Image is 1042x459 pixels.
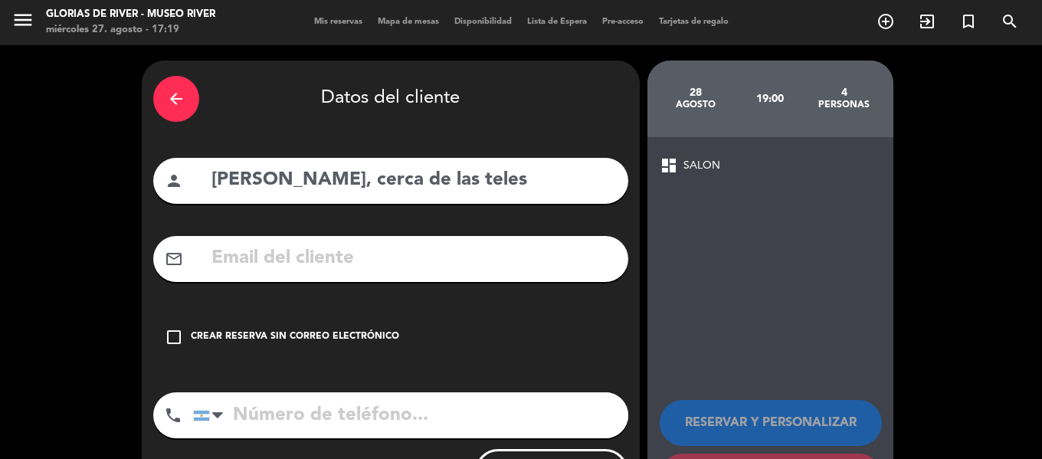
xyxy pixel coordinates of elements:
[11,8,34,31] i: menu
[165,328,183,346] i: check_box_outline_blank
[595,18,651,26] span: Pre-acceso
[210,165,617,196] input: Nombre del cliente
[210,243,617,274] input: Email del cliente
[165,250,183,268] i: mail_outline
[11,8,34,37] button: menu
[807,87,881,99] div: 4
[807,99,881,111] div: personas
[659,87,733,99] div: 28
[194,393,229,438] div: Argentina: +54
[918,12,936,31] i: exit_to_app
[165,172,183,190] i: person
[370,18,447,26] span: Mapa de mesas
[732,72,807,126] div: 19:00
[651,18,736,26] span: Tarjetas de regalo
[306,18,370,26] span: Mis reservas
[877,12,895,31] i: add_circle_outline
[959,12,978,31] i: turned_in_not
[1001,12,1019,31] i: search
[660,400,882,446] button: RESERVAR Y PERSONALIZAR
[46,22,215,38] div: miércoles 27. agosto - 17:19
[167,90,185,108] i: arrow_back
[659,99,733,111] div: agosto
[660,156,678,175] span: dashboard
[153,72,628,126] div: Datos del cliente
[683,157,720,175] span: SALON
[519,18,595,26] span: Lista de Espera
[191,329,399,345] div: Crear reserva sin correo electrónico
[193,392,628,438] input: Número de teléfono...
[164,406,182,425] i: phone
[447,18,519,26] span: Disponibilidad
[46,7,215,22] div: Glorias de River - Museo River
